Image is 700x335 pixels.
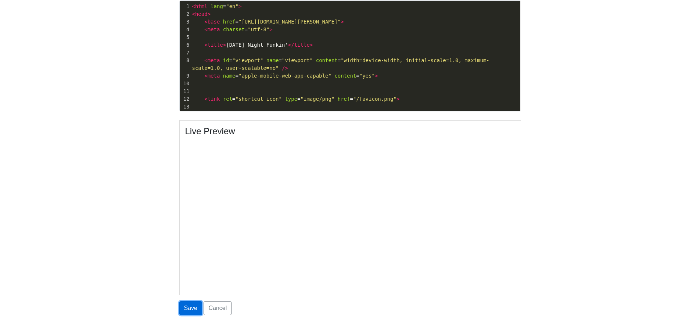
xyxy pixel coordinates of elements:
span: = = = [192,96,400,102]
span: </ [288,42,294,48]
span: > [223,42,226,48]
div: 8 [180,57,191,64]
span: < [192,11,195,17]
div: 1 [180,3,191,10]
span: content [316,57,338,63]
span: > [238,3,241,9]
div: 5 [180,33,191,41]
span: = [192,3,242,9]
span: lang [211,3,223,9]
div: 12 [180,95,191,103]
div: 10 [180,80,191,88]
span: id [223,57,229,63]
div: 3 [180,18,191,26]
a: Cancel [204,301,231,315]
button: Save [179,301,202,315]
span: "image/png" [301,96,335,102]
span: > [375,73,378,79]
span: < [204,42,207,48]
span: = = = [192,57,489,71]
span: href [338,96,350,102]
span: > [310,42,313,48]
span: type [285,96,297,102]
div: 4 [180,26,191,33]
span: "shortcut icon" [236,96,282,102]
span: title [294,42,310,48]
div: 2 [180,10,191,18]
span: content [334,73,356,79]
span: < [192,3,195,9]
div: 11 [180,88,191,95]
span: < [204,73,207,79]
span: link [208,96,220,102]
span: = [192,19,344,25]
span: name [223,73,236,79]
span: "apple-mobile-web-app-capable" [238,73,331,79]
span: html [195,3,208,9]
span: "viewport" [232,57,263,63]
span: "utf-8" [248,26,269,32]
h4: Live Preview [185,126,515,137]
span: < [204,57,207,63]
span: "yes" [359,73,375,79]
div: 9 [180,72,191,80]
span: < [204,26,207,32]
span: href [223,19,236,25]
span: > [269,26,272,32]
span: meta [208,73,220,79]
span: > [208,11,211,17]
span: "[URL][DOMAIN_NAME][PERSON_NAME]" [238,19,341,25]
span: = = [192,73,378,79]
span: < [204,19,207,25]
span: > [396,96,399,102]
span: /> [282,65,288,71]
span: "/favicon.png" [353,96,396,102]
span: head [195,11,208,17]
span: [DATE] Night Funkin' [192,42,313,48]
span: title [208,42,223,48]
span: meta [208,57,220,63]
span: = [192,26,273,32]
span: "en" [226,3,238,9]
span: base [208,19,220,25]
span: "width=device-width, initial-scale=1.0, maximum-scale=1.0, user-scalable=no" [192,57,489,71]
span: < [204,96,207,102]
span: > [341,19,344,25]
span: "viewport" [282,57,313,63]
div: 13 [180,103,191,111]
span: meta [208,26,220,32]
span: name [266,57,279,63]
span: charset [223,26,245,32]
div: 7 [180,49,191,57]
span: rel [223,96,232,102]
div: 6 [180,41,191,49]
